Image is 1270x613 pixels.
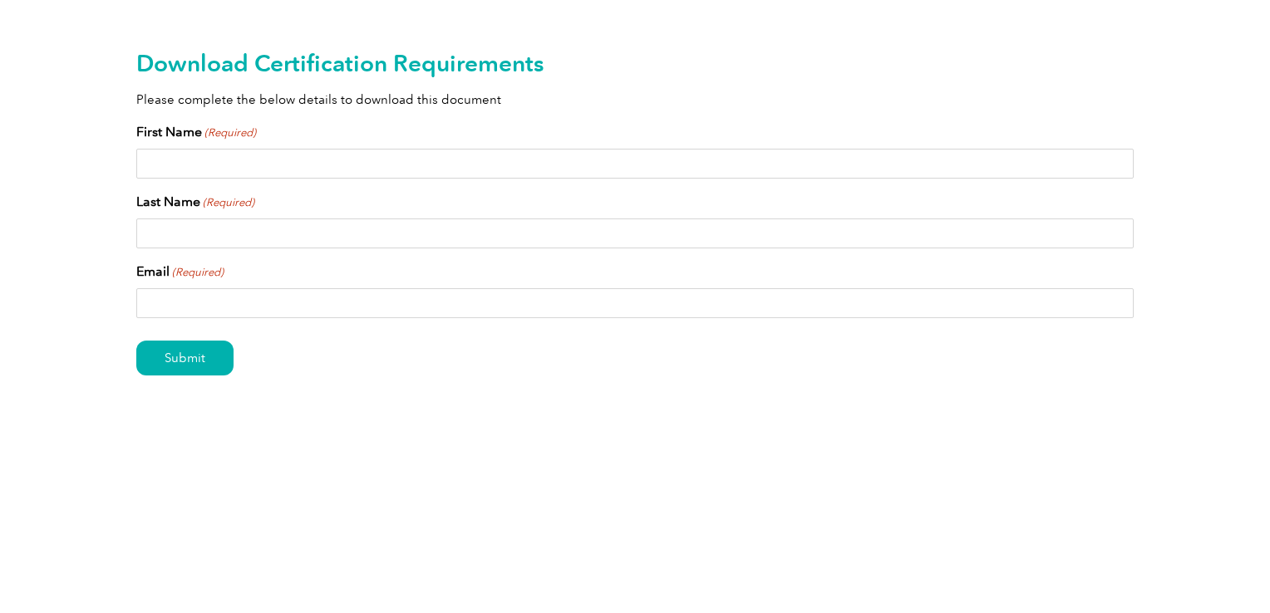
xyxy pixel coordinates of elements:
h2: Download Certification Requirements [136,50,1134,76]
label: Email [136,262,224,282]
p: Please complete the below details to download this document [136,91,1134,109]
span: (Required) [204,125,257,141]
label: First Name [136,122,256,142]
span: (Required) [171,264,224,281]
span: (Required) [202,194,255,211]
label: Last Name [136,192,254,212]
input: Submit [136,341,234,375]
